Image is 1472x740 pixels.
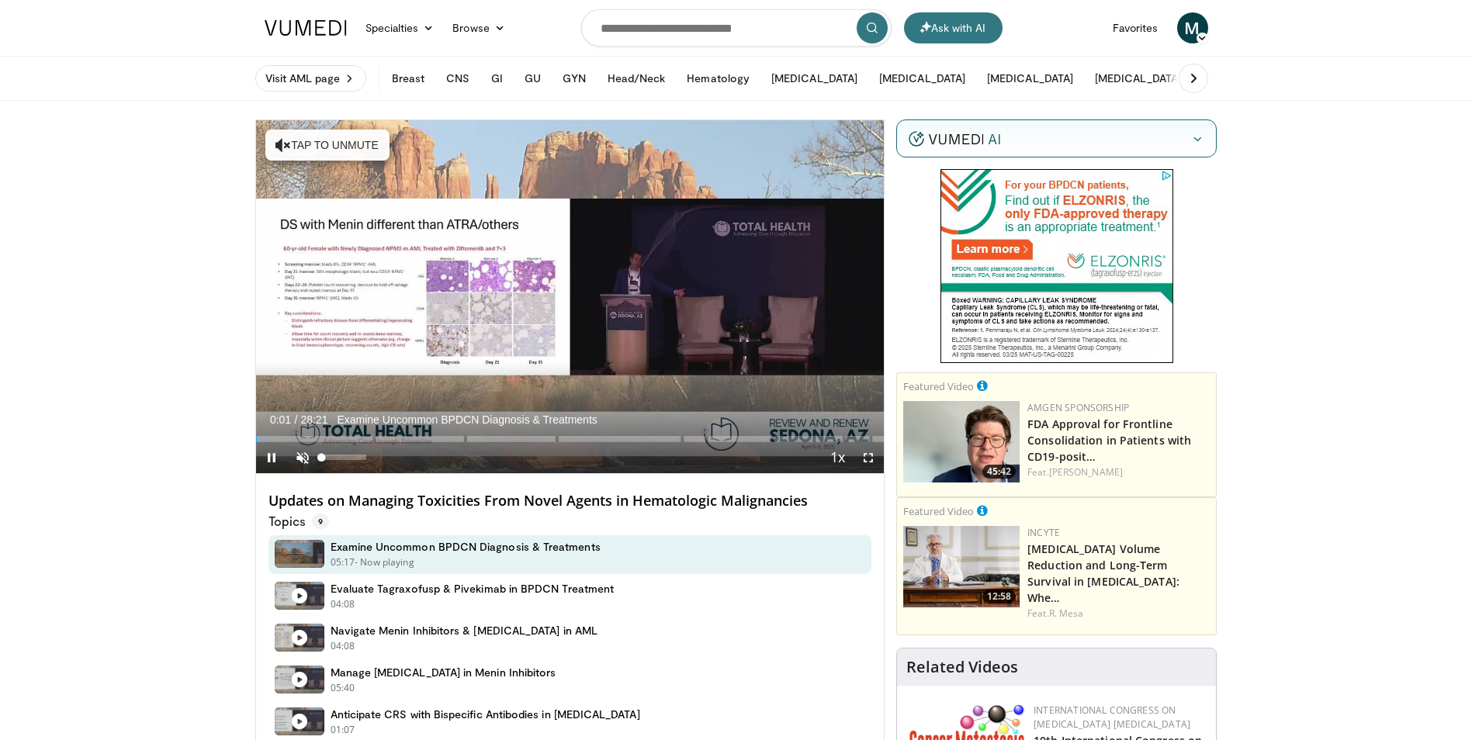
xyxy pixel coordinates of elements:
a: Browse [443,12,514,43]
span: 12:58 [982,590,1016,603]
a: Visit AML page [255,65,366,92]
span: / [295,413,298,426]
button: [MEDICAL_DATA] [1086,63,1190,94]
button: Playback Rate [822,442,853,473]
button: Tap to unmute [265,130,390,161]
p: - Now playing [355,555,414,569]
h4: Examine Uncommon BPDCN Diagnosis & Treatments [331,540,601,554]
button: Unmute [287,442,318,473]
span: 9 [312,514,329,529]
span: Examine Uncommon BPDCN Diagnosis & Treatments [337,413,597,427]
a: M [1177,12,1208,43]
a: FDA Approval for Frontline Consolidation in Patients with CD19-posit… [1027,417,1191,464]
button: Hematology [677,63,759,94]
div: Volume Level [322,455,366,460]
button: Breast [383,63,434,94]
h4: Navigate Menin Inhibitors & [MEDICAL_DATA] in AML [331,624,597,638]
div: Feat. [1027,465,1210,479]
p: 04:08 [331,639,355,653]
h4: Updates on Managing Toxicities From Novel Agents in Hematologic Malignancies [268,493,872,510]
div: Progress Bar [256,436,885,442]
a: Specialties [356,12,444,43]
p: 04:08 [331,597,355,611]
input: Search topics, interventions [581,9,892,47]
iframe: Advertisement [940,169,1173,363]
img: vumedi-ai-logo.v2.svg [909,131,1000,147]
a: 12:58 [903,526,1020,607]
button: [MEDICAL_DATA] [870,63,975,94]
button: Pause [256,442,287,473]
a: R. Mesa [1049,607,1084,620]
p: 05:40 [331,681,355,695]
a: Amgen Sponsorship [1027,401,1129,414]
span: 28:21 [300,413,327,426]
video-js: Video Player [256,120,885,474]
h4: Manage [MEDICAL_DATA] in Menin Inhibitors [331,666,556,679]
button: Ask with AI [904,12,1003,43]
a: 45:42 [903,401,1020,482]
h4: Evaluate Tagraxofusp & Pivekimab in BPDCN Treatment [331,582,615,596]
button: [MEDICAL_DATA] [762,63,867,94]
img: VuMedi Logo [265,20,347,36]
p: 01:07 [331,723,355,737]
a: [PERSON_NAME] [1049,465,1123,479]
img: 7350bff6-2067-41fe-9408-af54c6d3e836.png.150x105_q85_crop-smart_upscale.png [903,526,1020,607]
button: Fullscreen [853,442,884,473]
small: Featured Video [903,379,974,393]
a: [MEDICAL_DATA] Volume Reduction and Long-Term Survival in [MEDICAL_DATA]: Whe… [1027,541,1179,605]
p: Topics [268,514,329,529]
span: 45:42 [982,465,1016,479]
small: Featured Video [903,504,974,518]
span: 0:01 [270,413,291,426]
h4: Related Videos [906,658,1018,676]
img: 0487cae3-be8e-480d-8894-c5ed9a1cba93.png.150x105_q85_crop-smart_upscale.png [903,401,1020,482]
p: 05:17 [331,555,355,569]
a: International Congress on [MEDICAL_DATA] [MEDICAL_DATA] [1034,704,1190,731]
h4: Anticipate CRS with Bispecific Antibodies in [MEDICAL_DATA] [331,707,640,721]
button: GI [482,63,512,94]
button: Head/Neck [598,63,675,94]
a: Incyte [1027,526,1060,539]
button: CNS [437,63,479,94]
button: [MEDICAL_DATA] [978,63,1082,94]
div: Feat. [1027,607,1210,621]
button: GU [515,63,550,94]
a: Favorites [1103,12,1168,43]
button: GYN [553,63,594,94]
